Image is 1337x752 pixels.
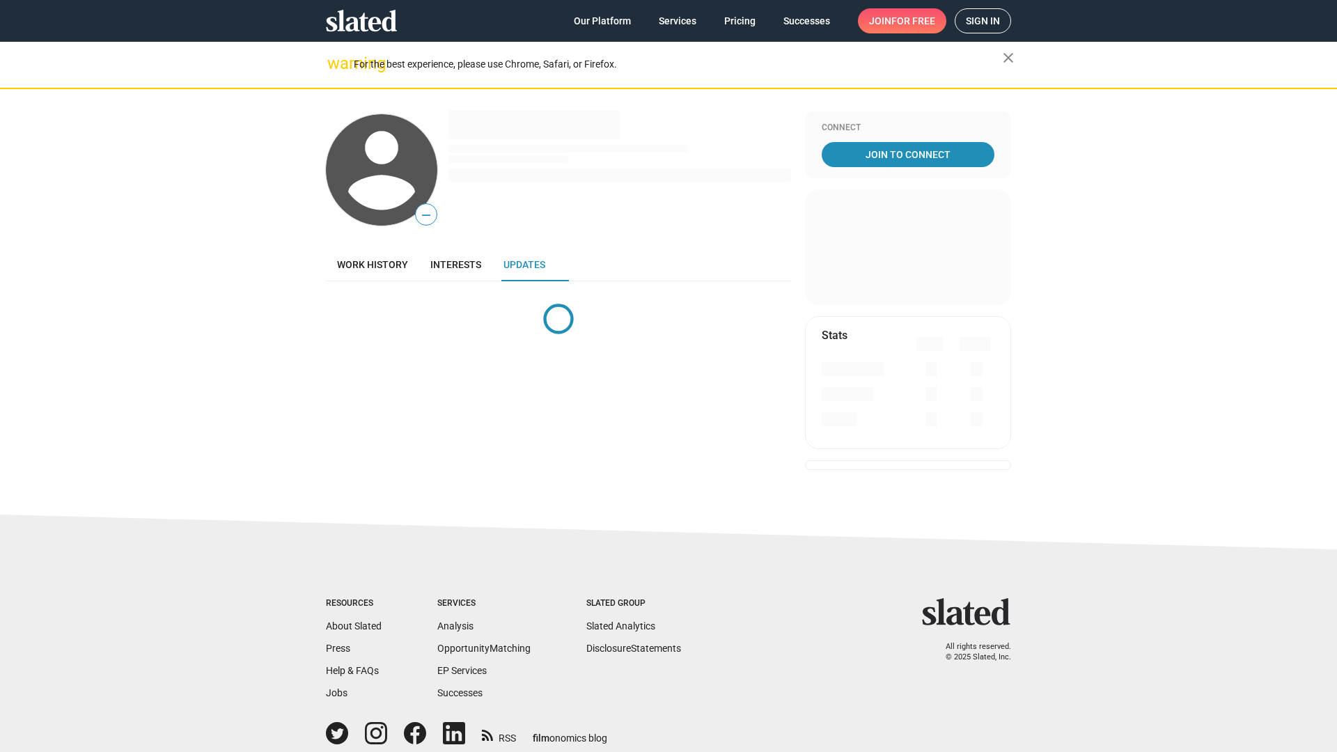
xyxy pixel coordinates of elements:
a: Sign in [955,8,1011,33]
a: Press [326,643,350,654]
span: Updates [503,259,545,270]
a: filmonomics blog [533,721,607,745]
span: Successes [783,8,830,33]
span: — [416,206,437,224]
div: Slated Group [586,598,681,609]
a: Successes [437,687,483,698]
a: RSS [482,723,516,745]
span: Our Platform [574,8,631,33]
a: Analysis [437,620,474,632]
p: All rights reserved. © 2025 Slated, Inc. [931,642,1011,662]
mat-icon: warning [327,55,344,72]
a: Jobs [326,687,347,698]
a: Our Platform [563,8,642,33]
a: Updates [492,248,556,281]
span: Interests [430,259,481,270]
div: Connect [822,123,994,134]
a: Services [648,8,707,33]
a: Pricing [713,8,767,33]
span: film [533,733,549,744]
div: Resources [326,598,382,609]
div: For the best experience, please use Chrome, Safari, or Firefox. [354,55,1003,74]
a: Interests [419,248,492,281]
a: OpportunityMatching [437,643,531,654]
span: Sign in [966,9,1000,33]
a: Successes [772,8,841,33]
span: Services [659,8,696,33]
span: Work history [337,259,408,270]
span: Join [869,8,935,33]
mat-icon: close [1000,49,1017,66]
a: Join To Connect [822,142,994,167]
a: Slated Analytics [586,620,655,632]
a: Work history [326,248,419,281]
a: About Slated [326,620,382,632]
a: DisclosureStatements [586,643,681,654]
a: Joinfor free [858,8,946,33]
span: Pricing [724,8,756,33]
span: for free [891,8,935,33]
a: EP Services [437,665,487,676]
div: Services [437,598,531,609]
a: Help & FAQs [326,665,379,676]
span: Join To Connect [824,142,992,167]
mat-card-title: Stats [822,328,847,343]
